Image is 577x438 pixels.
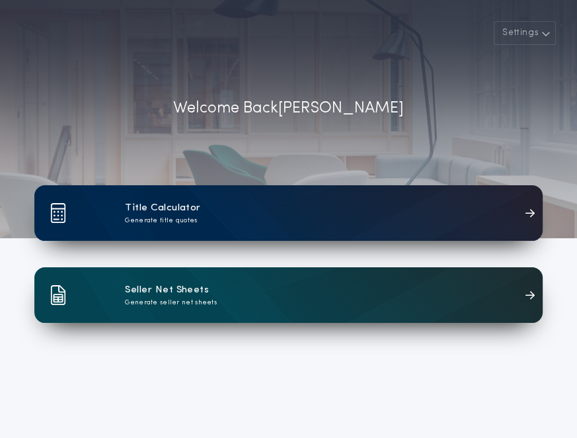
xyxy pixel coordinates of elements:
h1: Title Calculator [125,200,200,216]
p: Generate title quotes [125,216,197,226]
img: card icon [50,203,66,223]
p: Generate seller net sheets [125,298,217,308]
button: Settings [494,21,556,45]
img: card icon [50,285,66,305]
h1: Seller Net Sheets [125,283,209,298]
p: Welcome Back [PERSON_NAME] [173,97,404,120]
a: card iconSeller Net SheetsGenerate seller net sheets [34,267,543,323]
a: card iconTitle CalculatorGenerate title quotes [34,185,543,241]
